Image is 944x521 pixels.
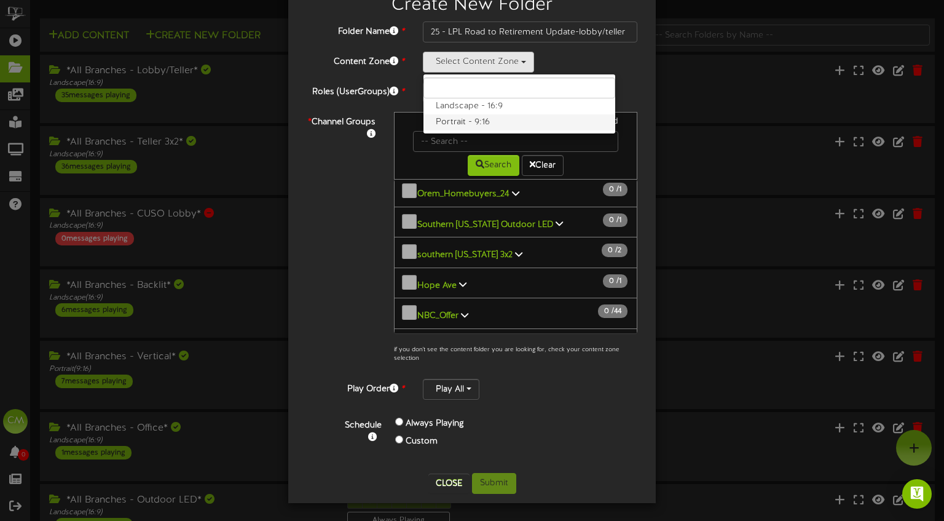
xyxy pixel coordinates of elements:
[423,22,637,42] input: Folder Name
[522,155,564,176] button: Clear
[394,176,637,207] button: Orem_Homebuyers_24 0 /1
[394,268,637,299] button: Hope Ave 0 /1
[602,244,627,257] span: / 2
[404,116,627,131] div: 0 Channels selected
[603,183,627,196] span: / 1
[609,277,616,285] span: 0
[345,421,382,430] b: Schedule
[598,304,627,318] span: / 44
[394,207,637,238] button: Southern [US_STATE] Outdoor LED 0 /1
[394,298,637,329] button: NBC_Offer 0 /44
[609,185,616,194] span: 0
[406,418,464,430] label: Always Playing
[297,112,385,141] label: Channel Groups
[423,52,534,73] button: Select Content Zone
[604,307,612,316] span: 0
[417,220,553,229] b: Southern [US_STATE] Outdoor LED
[413,131,618,152] input: -- Search --
[603,213,627,227] span: / 1
[297,82,414,98] label: Roles (UserGroups)
[423,98,615,114] label: Landscape - 16:9
[423,74,616,134] ul: Select Content Zone
[603,274,627,288] span: / 1
[394,328,637,360] button: southern [US_STATE] 0 /1
[297,22,414,38] label: Folder Name
[902,479,932,509] div: Open Intercom Messenger
[417,189,509,199] b: Orem_Homebuyers_24
[406,435,438,448] label: Custom
[417,280,457,290] b: Hope Ave
[468,155,519,176] button: Search
[608,246,615,255] span: 0
[423,379,479,400] button: Play All
[394,237,637,268] button: southern [US_STATE] 3x2 0 /2
[417,250,513,260] b: southern [US_STATE] 3x2
[423,114,615,130] label: Portrait - 9:16
[428,474,470,493] button: Close
[417,311,458,320] b: NBC_Offer
[297,52,414,68] label: Content Zone
[609,216,616,225] span: 0
[297,379,414,396] label: Play Order
[472,473,516,494] button: Submit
